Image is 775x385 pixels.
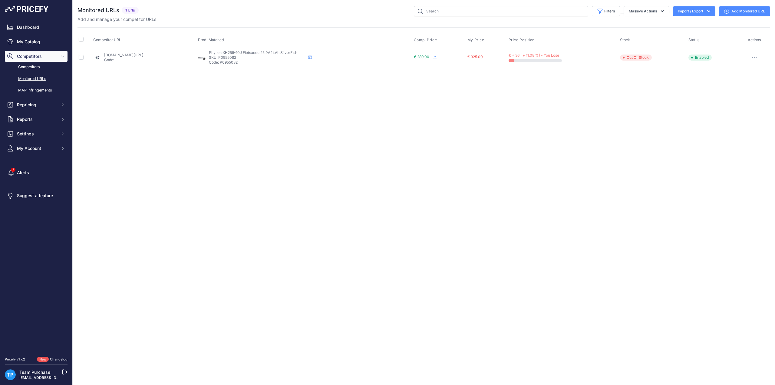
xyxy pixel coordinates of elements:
[37,357,49,362] span: New
[93,38,121,42] span: Competitor URL
[104,53,143,57] a: [DOMAIN_NAME][URL]
[509,38,536,42] button: Price Position
[509,53,559,58] span: € + 36 ( + 11.08 %) - You Lose
[509,38,535,42] span: Price Position
[5,357,25,362] div: Pricefy v1.7.2
[5,190,68,201] a: Suggest a feature
[467,38,484,42] span: My Price
[122,7,139,14] span: 1 Urls
[17,53,57,59] span: Competitors
[19,370,50,375] a: Team Purchase
[17,116,57,122] span: Reports
[5,128,68,139] button: Settings
[5,143,68,154] button: My Account
[17,145,57,151] span: My Account
[17,131,57,137] span: Settings
[688,55,712,61] span: Enabled
[209,50,297,55] span: Phylion XH259-10J Fietsaccu 25.9V 14Ah SilverFish
[50,357,68,361] a: Changelog
[624,6,669,16] button: Massive Actions
[209,60,306,65] p: Code: P0955082
[77,16,156,22] p: Add and manage your competitor URLs
[5,114,68,125] button: Reports
[414,55,429,59] span: € 289.00
[620,38,630,42] span: Stock
[5,36,68,47] a: My Catalog
[77,6,119,15] h2: Monitored URLs
[5,85,68,96] a: MAP infringements
[620,55,652,61] span: Out Of Stock
[5,167,68,178] a: Alerts
[198,38,224,42] span: Prod. Matched
[719,6,770,16] a: Add Monitored URL
[5,74,68,84] a: Monitored URLs
[467,38,486,42] button: My Price
[5,62,68,72] a: Competitors
[5,22,68,350] nav: Sidebar
[688,38,700,42] span: Status
[209,55,306,60] p: SKU: P0955082
[592,6,620,16] button: Filters
[19,375,83,380] a: [EMAIL_ADDRESS][DOMAIN_NAME]
[104,58,143,62] p: Code: -
[5,6,48,12] img: Pricefy Logo
[5,99,68,110] button: Repricing
[414,38,438,42] button: Comp. Price
[17,102,57,108] span: Repricing
[414,6,588,16] input: Search
[673,6,715,16] button: Import / Export
[5,22,68,33] a: Dashboard
[414,38,437,42] span: Comp. Price
[748,38,761,42] span: Actions
[5,51,68,62] button: Competitors
[467,55,483,59] span: € 325.00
